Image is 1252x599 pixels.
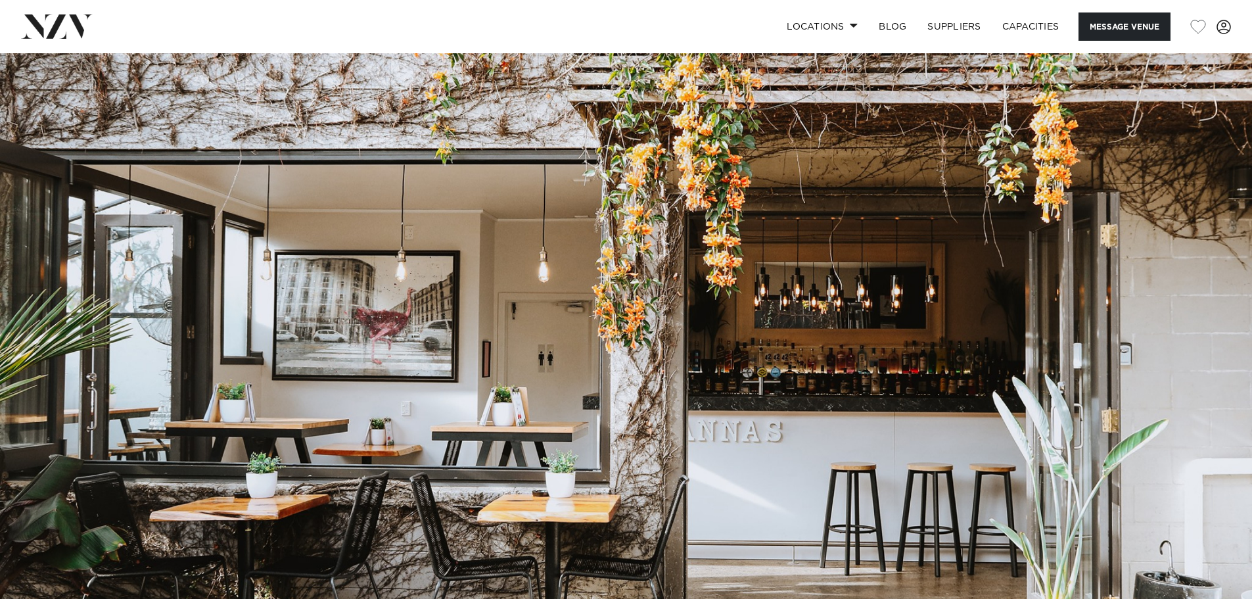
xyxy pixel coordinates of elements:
[868,12,917,41] a: BLOG
[21,14,93,38] img: nzv-logo.png
[776,12,868,41] a: Locations
[992,12,1070,41] a: Capacities
[917,12,991,41] a: SUPPLIERS
[1078,12,1171,41] button: Message Venue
